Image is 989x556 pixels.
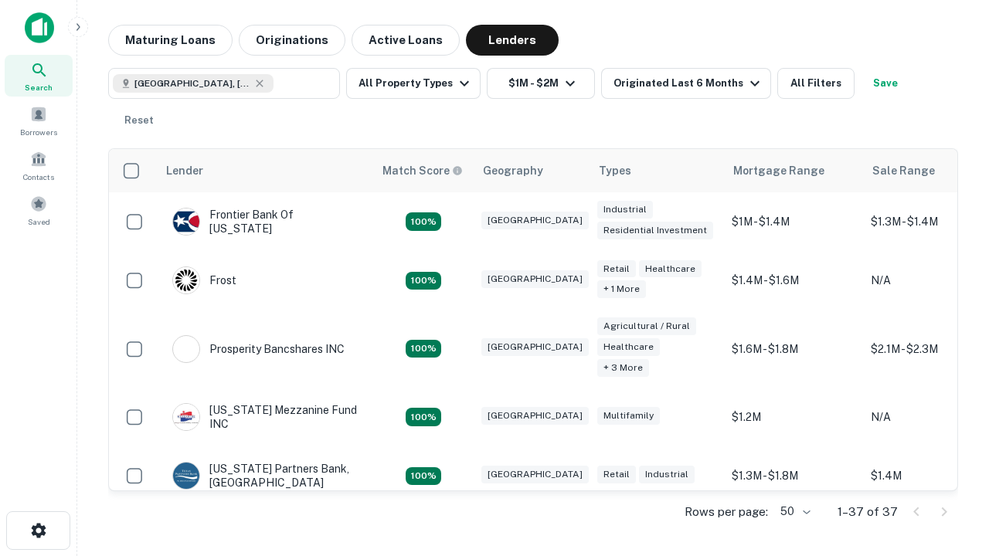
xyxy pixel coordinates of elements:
[481,270,589,288] div: [GEOGRAPHIC_DATA]
[685,503,768,521] p: Rows per page:
[733,161,824,180] div: Mortgage Range
[173,463,199,489] img: picture
[487,68,595,99] button: $1M - $2M
[474,149,590,192] th: Geography
[597,317,696,335] div: Agricultural / Rural
[724,388,863,446] td: $1.2M
[601,68,771,99] button: Originated Last 6 Months
[20,126,57,138] span: Borrowers
[157,149,373,192] th: Lender
[382,162,460,179] h6: Match Score
[166,161,203,180] div: Lender
[639,466,695,483] div: Industrial
[172,208,358,236] div: Frontier Bank Of [US_STATE]
[597,201,653,219] div: Industrial
[597,407,660,425] div: Multifamily
[481,407,589,425] div: [GEOGRAPHIC_DATA]
[172,335,345,363] div: Prosperity Bancshares INC
[724,310,863,388] td: $1.6M - $1.8M
[173,267,199,293] img: picture
[912,383,989,457] iframe: Chat Widget
[599,161,631,180] div: Types
[724,446,863,505] td: $1.3M - $1.8M
[872,161,935,180] div: Sale Range
[724,149,863,192] th: Mortgage Range
[639,260,702,278] div: Healthcare
[590,149,724,192] th: Types
[382,162,463,179] div: Capitalize uses an advanced AI algorithm to match your search with the best lender. The match sco...
[352,25,460,56] button: Active Loans
[173,404,199,430] img: picture
[724,192,863,251] td: $1M - $1.4M
[777,68,855,99] button: All Filters
[172,462,358,490] div: [US_STATE] Partners Bank, [GEOGRAPHIC_DATA]
[483,161,543,180] div: Geography
[406,340,441,358] div: Matching Properties: 6, hasApolloMatch: undefined
[346,68,481,99] button: All Property Types
[373,149,474,192] th: Capitalize uses an advanced AI algorithm to match your search with the best lender. The match sco...
[172,403,358,431] div: [US_STATE] Mezzanine Fund INC
[597,260,636,278] div: Retail
[173,208,199,235] img: picture
[406,212,441,231] div: Matching Properties: 4, hasApolloMatch: undefined
[25,12,54,43] img: capitalize-icon.png
[5,55,73,97] a: Search
[406,408,441,426] div: Matching Properties: 5, hasApolloMatch: undefined
[613,74,764,93] div: Originated Last 6 Months
[481,212,589,229] div: [GEOGRAPHIC_DATA]
[5,189,73,231] a: Saved
[23,171,54,183] span: Contacts
[134,76,250,90] span: [GEOGRAPHIC_DATA], [GEOGRAPHIC_DATA], [GEOGRAPHIC_DATA]
[406,272,441,290] div: Matching Properties: 4, hasApolloMatch: undefined
[597,466,636,483] div: Retail
[597,280,646,298] div: + 1 more
[597,359,649,377] div: + 3 more
[173,336,199,362] img: picture
[597,338,660,356] div: Healthcare
[724,251,863,310] td: $1.4M - $1.6M
[5,144,73,186] a: Contacts
[481,466,589,483] div: [GEOGRAPHIC_DATA]
[25,81,53,93] span: Search
[239,25,345,56] button: Originations
[5,100,73,141] a: Borrowers
[838,503,898,521] p: 1–37 of 37
[597,222,713,239] div: Residential Investment
[172,266,236,294] div: Frost
[481,338,589,356] div: [GEOGRAPHIC_DATA]
[114,105,164,136] button: Reset
[406,467,441,486] div: Matching Properties: 4, hasApolloMatch: undefined
[28,215,50,228] span: Saved
[774,500,813,523] div: 50
[861,68,910,99] button: Save your search to get updates of matches that match your search criteria.
[466,25,559,56] button: Lenders
[108,25,233,56] button: Maturing Loans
